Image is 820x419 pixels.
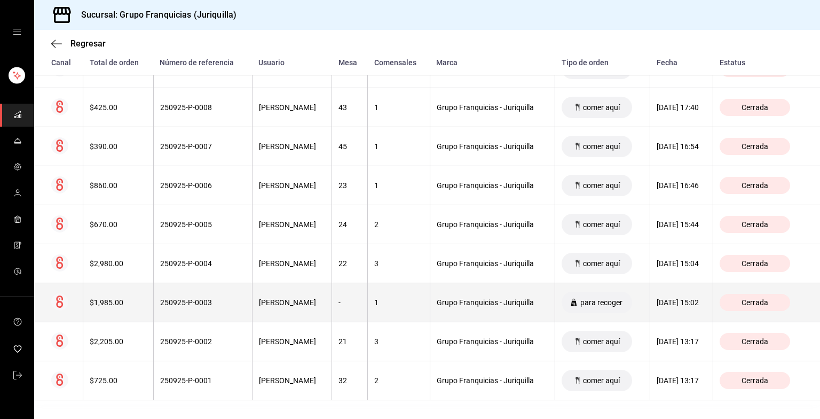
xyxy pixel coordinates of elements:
[737,103,772,112] span: Cerrada
[579,259,624,268] span: comer aquí
[374,259,423,268] div: 3
[437,103,549,112] div: Grupo Franquicias - Juriquilla
[737,220,772,229] span: Cerrada
[579,220,624,229] span: comer aquí
[338,376,361,385] div: 32
[737,298,772,307] span: Cerrada
[90,337,146,346] div: $2,205.00
[70,38,106,49] span: Regresar
[579,142,624,151] span: comer aquí
[579,103,624,112] span: comer aquí
[657,142,706,151] div: [DATE] 16:54
[737,181,772,190] span: Cerrada
[579,337,624,346] span: comer aquí
[90,181,146,190] div: $860.00
[437,259,549,268] div: Grupo Franquicias - Juriquilla
[338,220,361,229] div: 24
[338,58,361,67] div: Mesa
[374,337,423,346] div: 3
[259,259,326,268] div: [PERSON_NAME]
[657,337,706,346] div: [DATE] 13:17
[374,58,424,67] div: Comensales
[160,103,246,112] div: 250925-P-0008
[90,259,146,268] div: $2,980.00
[579,376,624,385] span: comer aquí
[90,376,146,385] div: $725.00
[160,376,246,385] div: 250925-P-0001
[338,103,361,112] div: 43
[338,142,361,151] div: 45
[657,181,706,190] div: [DATE] 16:46
[259,103,326,112] div: [PERSON_NAME]
[90,220,146,229] div: $670.00
[160,298,246,307] div: 250925-P-0003
[437,337,549,346] div: Grupo Franquicias - Juriquilla
[437,220,549,229] div: Grupo Franquicias - Juriquilla
[259,376,326,385] div: [PERSON_NAME]
[338,298,361,307] div: -
[374,376,423,385] div: 2
[259,337,326,346] div: [PERSON_NAME]
[90,298,146,307] div: $1,985.00
[338,181,361,190] div: 23
[90,103,146,112] div: $425.00
[657,58,707,67] div: Fecha
[437,298,549,307] div: Grupo Franquicias - Juriquilla
[160,337,246,346] div: 250925-P-0002
[437,142,549,151] div: Grupo Franquicias - Juriquilla
[90,58,147,67] div: Total de orden
[737,142,772,151] span: Cerrada
[437,376,549,385] div: Grupo Franquicias - Juriquilla
[374,298,423,307] div: 1
[259,181,326,190] div: [PERSON_NAME]
[657,220,706,229] div: [DATE] 15:44
[160,58,246,67] div: Número de referencia
[579,181,624,190] span: comer aquí
[73,9,236,21] h3: Sucursal: Grupo Franquicias (Juriquilla)
[437,181,549,190] div: Grupo Franquicias - Juriquilla
[258,58,326,67] div: Usuario
[562,58,644,67] div: Tipo de orden
[576,298,627,307] span: para recoger
[160,142,246,151] div: 250925-P-0007
[657,376,706,385] div: [DATE] 13:17
[160,181,246,190] div: 250925-P-0006
[657,103,706,112] div: [DATE] 17:40
[259,298,326,307] div: [PERSON_NAME]
[374,181,423,190] div: 1
[720,58,803,67] div: Estatus
[259,142,326,151] div: [PERSON_NAME]
[51,38,106,49] button: Regresar
[374,220,423,229] div: 2
[259,220,326,229] div: [PERSON_NAME]
[338,337,361,346] div: 21
[51,58,77,67] div: Canal
[90,142,146,151] div: $390.00
[737,376,772,385] span: Cerrada
[160,259,246,268] div: 250925-P-0004
[160,220,246,229] div: 250925-P-0005
[657,259,706,268] div: [DATE] 15:04
[436,58,549,67] div: Marca
[13,28,21,36] button: cajón abierto
[737,259,772,268] span: Cerrada
[657,298,706,307] div: [DATE] 15:02
[374,103,423,112] div: 1
[338,259,361,268] div: 22
[374,142,423,151] div: 1
[737,337,772,346] span: Cerrada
